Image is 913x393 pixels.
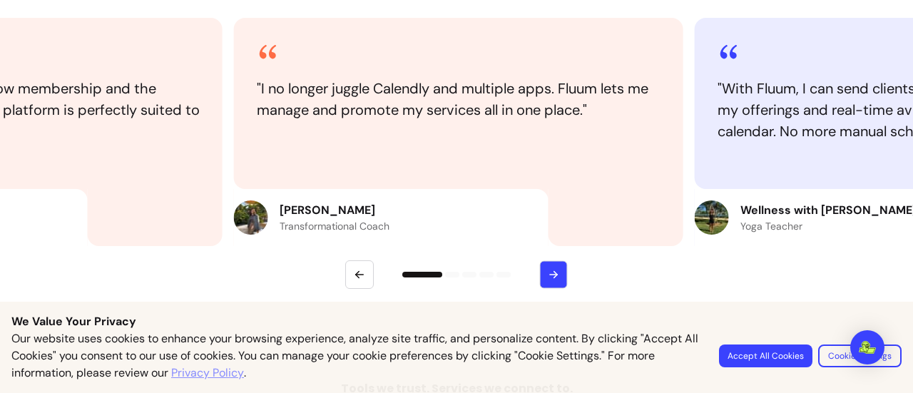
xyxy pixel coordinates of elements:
p: [PERSON_NAME] [280,202,389,219]
p: Transformational Coach [280,219,389,233]
div: Open Intercom Messenger [850,330,884,364]
img: Review avatar [234,200,268,235]
blockquote: " I no longer juggle Calendly and multiple apps. Fluum lets me manage and promote my services all... [257,78,660,121]
p: Our website uses cookies to enhance your browsing experience, analyze site traffic, and personali... [11,330,702,382]
a: Privacy Policy [171,364,244,382]
img: Review avatar [695,200,729,235]
p: We Value Your Privacy [11,313,902,330]
button: Accept All Cookies [719,344,812,367]
button: Cookie Settings [818,344,902,367]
